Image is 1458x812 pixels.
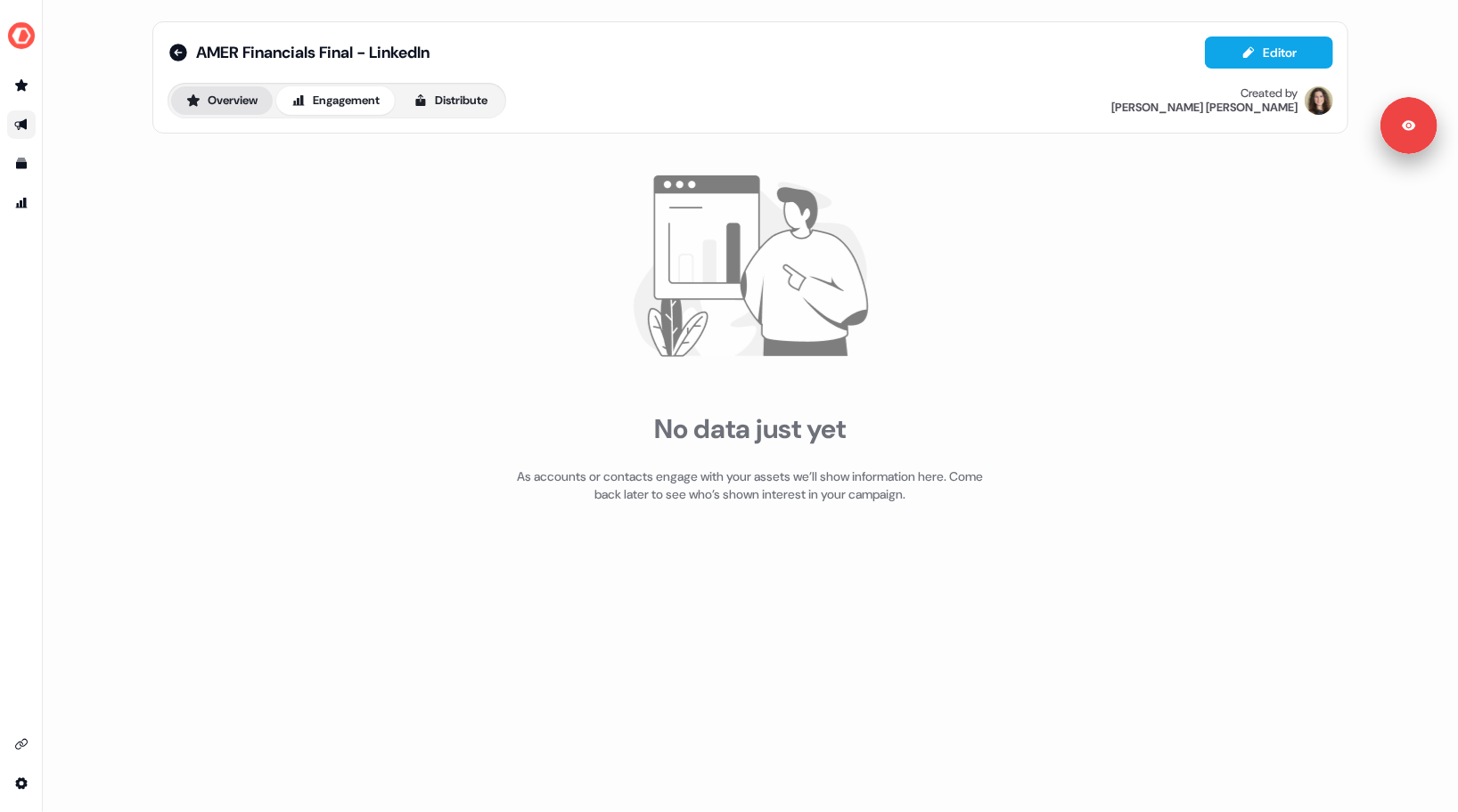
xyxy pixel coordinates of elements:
[1241,86,1298,101] div: Created by
[7,730,36,759] a: Go to integrations
[655,412,847,446] div: No data just yet
[7,189,36,217] a: Go to attribution
[171,86,273,115] button: Overview
[276,86,395,115] button: Engagement
[7,150,36,178] a: Go to templates
[1111,101,1298,115] div: [PERSON_NAME] [PERSON_NAME]
[7,71,36,100] a: Go to prospects
[1205,45,1333,64] a: Editor
[1305,86,1333,115] img: Alexandra
[1205,37,1333,69] button: Editor
[196,42,430,63] span: AMER Financials Final - LinkedIn
[626,141,876,391] img: illustration showing a graph with no data
[398,86,503,115] button: Distribute
[515,467,987,503] div: As accounts or contacts engage with your assets we’ll show information here. Come back later to s...
[7,110,36,139] a: Go to outbound experience
[7,769,36,798] a: Go to integrations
